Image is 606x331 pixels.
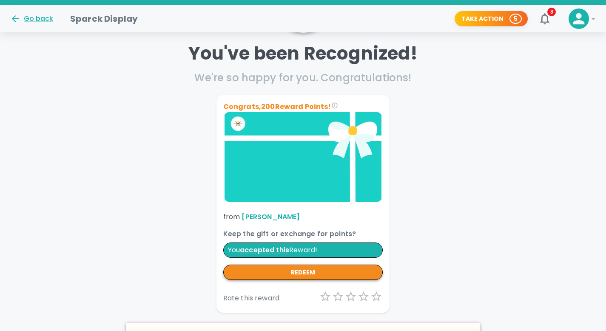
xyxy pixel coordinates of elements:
[240,245,289,255] span: You accepted this reward. Make sure you redeemed it
[242,212,300,222] a: [PERSON_NAME]
[70,12,138,26] h1: Sparck Display
[331,102,338,109] svg: Congrats on your reward! You can either redeem the total reward points for something else with th...
[514,14,518,23] p: 5
[223,102,383,112] p: Congrats, 200 Reward Points!
[455,11,528,27] button: Take Action 5
[535,9,555,29] button: 8
[547,8,556,16] span: 8
[223,112,383,202] img: Brand logo
[223,243,383,258] p: You Reward!
[223,212,383,222] p: from
[223,265,383,280] button: redeem
[223,293,281,303] p: Rate this reward:
[223,229,383,239] p: Keep the gift or exchange for points?
[10,14,53,24] button: Go back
